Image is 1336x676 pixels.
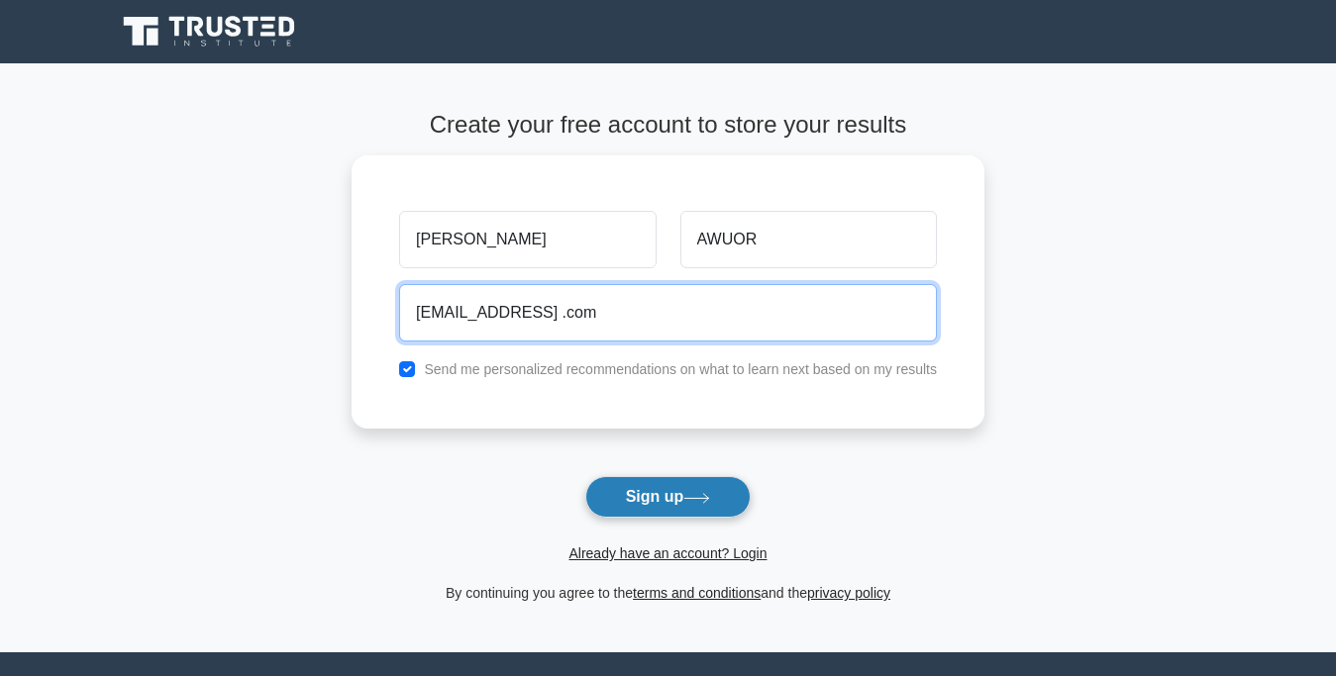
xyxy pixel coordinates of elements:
input: Email [399,284,937,341]
a: privacy policy [807,585,890,601]
a: Already have an account? Login [568,545,767,561]
h4: Create your free account to store your results [352,111,984,140]
input: Last name [680,211,937,268]
button: Sign up [585,476,752,518]
label: Send me personalized recommendations on what to learn next based on my results [424,361,937,377]
div: By continuing you agree to the and the [340,581,996,605]
input: First name [399,211,656,268]
a: terms and conditions [633,585,761,601]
